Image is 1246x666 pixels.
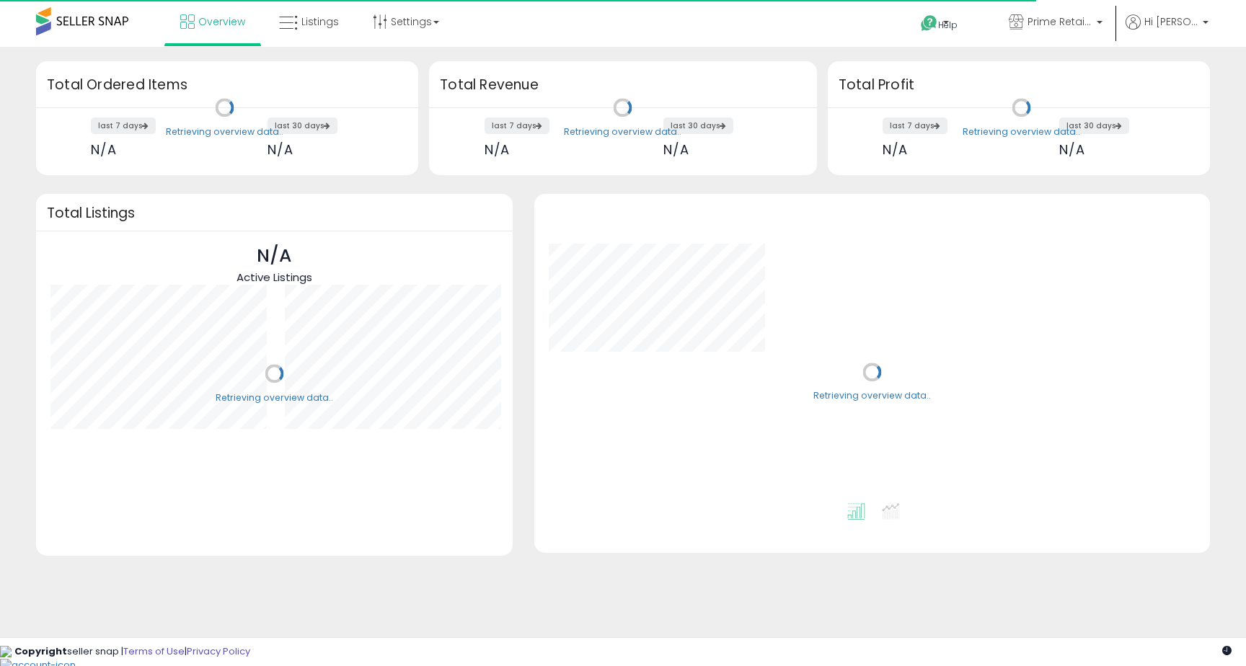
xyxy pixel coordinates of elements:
div: Retrieving overview data.. [216,391,333,404]
span: Help [938,19,958,31]
div: Retrieving overview data.. [963,125,1080,138]
span: Overview [198,14,245,29]
span: Prime Retail Solution [1028,14,1092,29]
div: Retrieving overview data.. [564,125,681,138]
div: Retrieving overview data.. [813,390,931,403]
i: Get Help [920,14,938,32]
a: Hi [PERSON_NAME] [1126,14,1209,47]
span: Listings [301,14,339,29]
div: Retrieving overview data.. [166,125,283,138]
span: Hi [PERSON_NAME] [1144,14,1198,29]
a: Help [909,4,986,47]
